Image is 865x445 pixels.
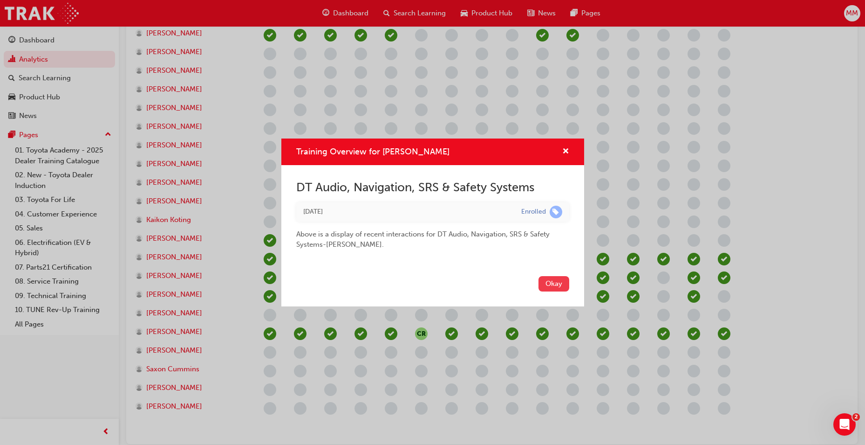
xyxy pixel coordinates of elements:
[833,413,856,436] iframe: Intercom live chat
[562,146,569,158] button: cross-icon
[852,413,860,421] span: 2
[538,276,569,292] button: Okay
[521,208,546,216] div: Enrolled
[296,222,569,250] div: Above is a display of recent interactions for DT Audio, Navigation, SRS & Safety Systems - [PERSO...
[550,206,562,218] span: learningRecordVerb_ENROLL-icon
[281,139,584,306] div: Training Overview for Matthew Johannsen
[296,180,569,195] h2: DT Audio, Navigation, SRS & Safety Systems
[303,207,507,217] div: Wed Sep 24 2025 08:05:28 GMT+0930 (Australian Central Standard Time)
[296,146,450,157] span: Training Overview for [PERSON_NAME]
[562,148,569,156] span: cross-icon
